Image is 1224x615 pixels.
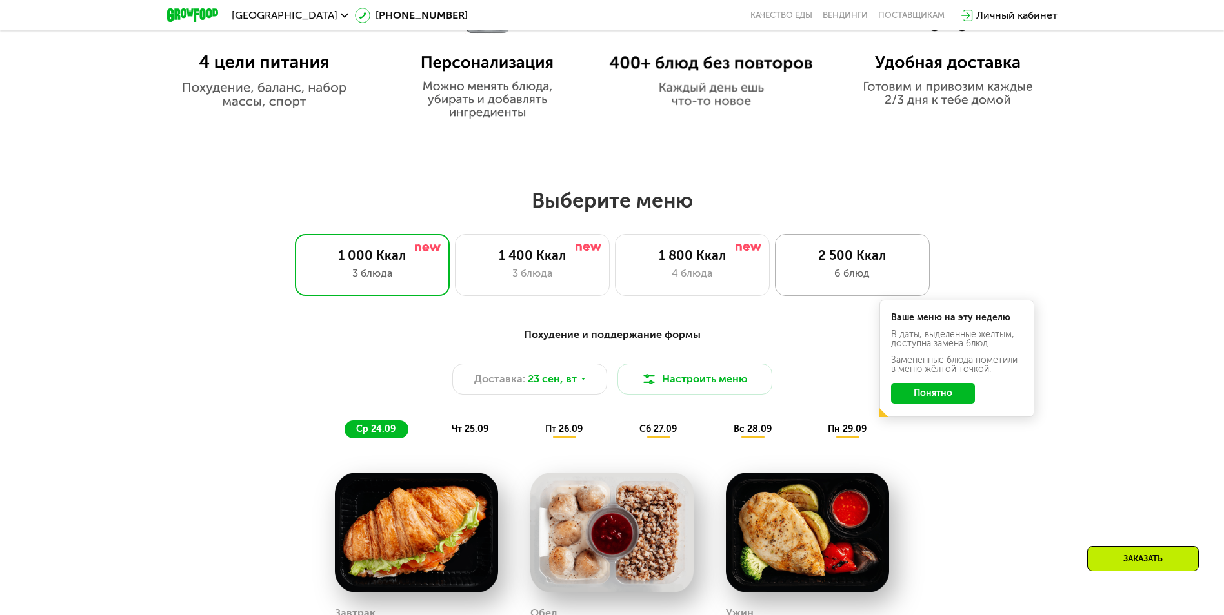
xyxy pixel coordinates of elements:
[617,364,772,395] button: Настроить меню
[734,424,772,434] span: вс 28.09
[452,424,488,434] span: чт 25.09
[41,188,1183,213] h2: Выберите меню
[891,356,1023,374] div: Заменённые блюда пометили в меню жёлтой точкой.
[230,327,994,343] div: Похудение и поддержание формы
[639,424,677,434] span: сб 27.09
[545,424,583,434] span: пт 26.09
[788,248,916,263] div: 2 500 Ккал
[628,266,756,281] div: 4 блюда
[891,313,1023,322] div: Ваше меню на эту неделю
[828,424,867,434] span: пн 29.09
[468,248,596,263] div: 1 400 Ккал
[355,8,468,23] a: [PHONE_NUMBER]
[474,371,525,387] span: Доставка:
[878,10,945,21] div: поставщикам
[356,424,396,434] span: ср 24.09
[308,266,436,281] div: 3 блюда
[976,8,1058,23] div: Личный кабинет
[628,248,756,263] div: 1 800 Ккал
[823,10,868,21] a: Вендинги
[1087,546,1199,571] div: Заказать
[750,10,812,21] a: Качество еды
[528,371,577,387] span: 23 сен, вт
[788,266,916,281] div: 6 блюд
[891,383,975,404] button: Понятно
[468,266,596,281] div: 3 блюда
[891,330,1023,348] div: В даты, выделенные желтым, доступна замена блюд.
[308,248,436,263] div: 1 000 Ккал
[232,10,337,21] span: [GEOGRAPHIC_DATA]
